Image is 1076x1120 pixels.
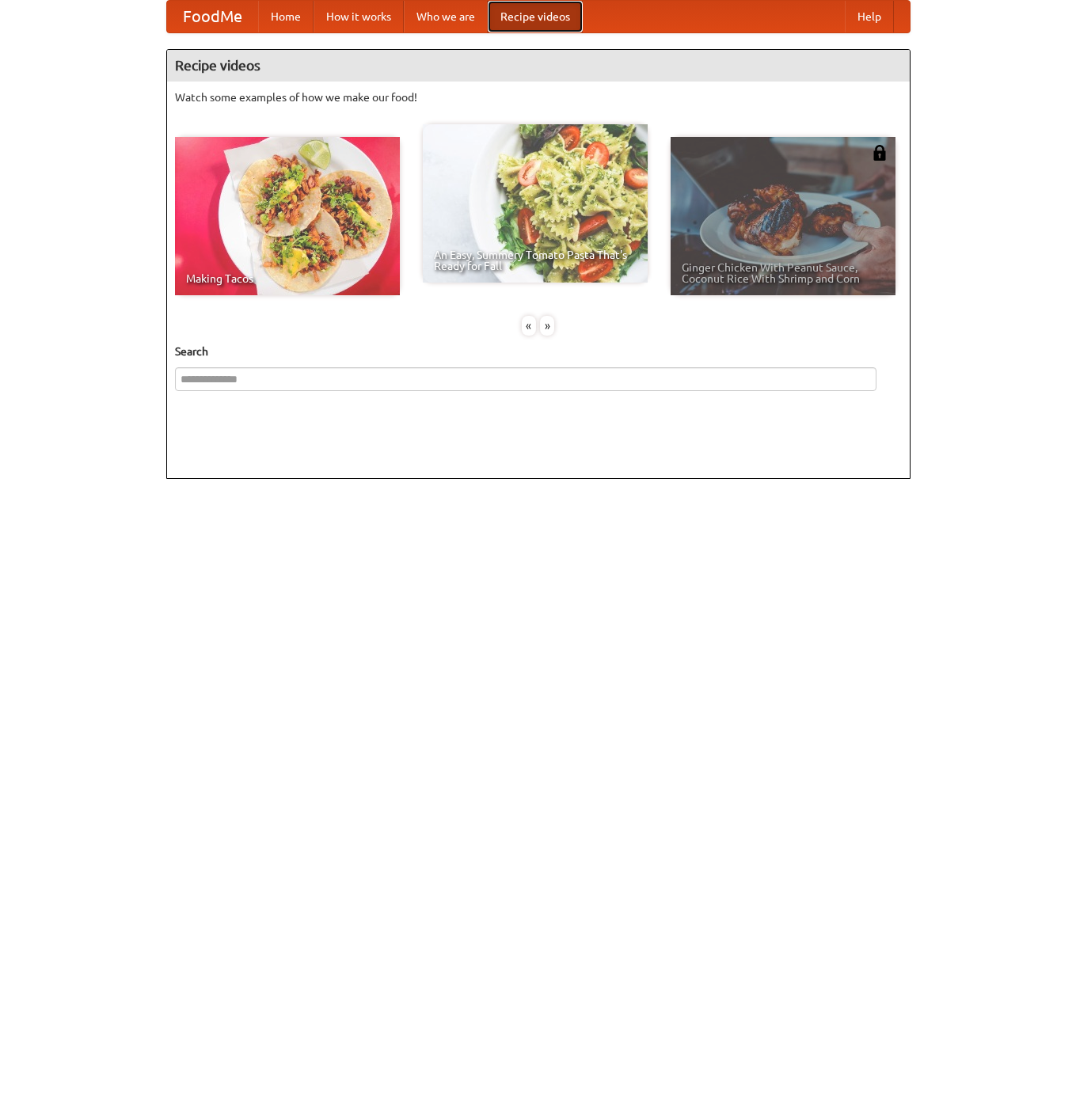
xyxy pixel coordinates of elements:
a: Making Tacos [175,137,400,295]
p: Watch some examples of how we make our food! [175,89,902,105]
a: How it works [314,1,404,32]
h5: Search [175,344,902,359]
a: Help [845,1,894,32]
a: Recipe videos [488,1,583,32]
img: 483408.png [872,145,888,161]
a: Who we are [404,1,488,32]
span: An Easy, Summery Tomato Pasta That's Ready for Fall [434,249,637,271]
a: Home [258,1,314,32]
a: FoodMe [167,1,258,32]
a: An Easy, Summery Tomato Pasta That's Ready for Fall [423,124,648,283]
span: Making Tacos [186,273,389,284]
h4: Recipe videos [167,50,910,82]
div: « [522,316,536,336]
div: » [540,316,554,336]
